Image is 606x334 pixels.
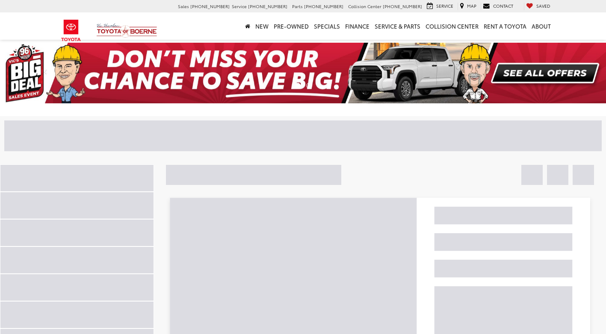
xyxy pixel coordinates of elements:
[467,3,476,9] span: Map
[436,3,453,9] span: Service
[423,12,481,40] a: Collision Center
[311,12,343,40] a: Specials
[96,23,157,38] img: Vic Vaughan Toyota of Boerne
[178,3,189,9] span: Sales
[253,12,271,40] a: New
[425,3,455,10] a: Service
[271,12,311,40] a: Pre-Owned
[232,3,247,9] span: Service
[292,3,303,9] span: Parts
[481,12,529,40] a: Rent a Toyota
[529,12,553,40] a: About
[458,3,479,10] a: Map
[481,3,515,10] a: Contact
[248,3,287,9] span: [PHONE_NUMBER]
[190,3,230,9] span: [PHONE_NUMBER]
[343,12,372,40] a: Finance
[493,3,513,9] span: Contact
[242,12,253,40] a: Home
[372,12,423,40] a: Service & Parts: Opens in a new tab
[304,3,343,9] span: [PHONE_NUMBER]
[524,3,553,10] a: My Saved Vehicles
[383,3,422,9] span: [PHONE_NUMBER]
[55,17,87,44] img: Toyota
[536,3,550,9] span: Saved
[348,3,381,9] span: Collision Center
